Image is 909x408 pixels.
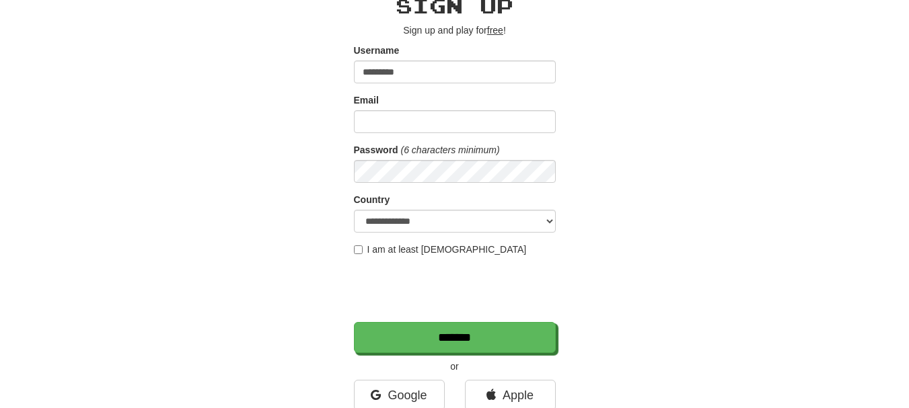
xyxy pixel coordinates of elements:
[354,245,363,254] input: I am at least [DEMOGRAPHIC_DATA]
[354,360,556,373] p: or
[354,24,556,37] p: Sign up and play for !
[487,25,503,36] u: free
[401,145,500,155] em: (6 characters minimum)
[354,193,390,206] label: Country
[354,44,400,57] label: Username
[354,93,379,107] label: Email
[354,143,398,157] label: Password
[354,263,558,315] iframe: reCAPTCHA
[354,243,527,256] label: I am at least [DEMOGRAPHIC_DATA]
